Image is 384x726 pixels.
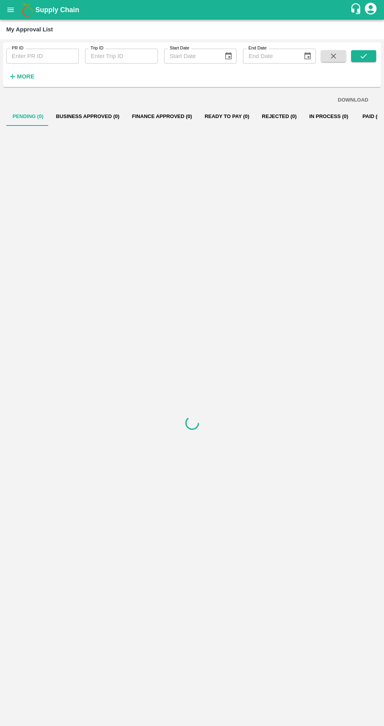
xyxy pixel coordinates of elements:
[255,107,303,126] button: Rejected (0)
[6,107,50,126] button: Pending (0)
[91,45,103,51] label: Trip ID
[350,3,364,17] div: customer-support
[35,6,79,14] b: Supply Chain
[2,1,20,19] button: open drawer
[12,45,24,51] label: PR ID
[126,107,198,126] button: Finance Approved (0)
[243,49,297,64] input: End Date
[85,49,158,64] input: Enter Trip ID
[364,2,378,18] div: account of current user
[20,2,35,18] img: logo
[6,70,36,83] button: More
[17,73,34,80] strong: More
[248,45,266,51] label: End Date
[303,107,355,126] button: In Process (0)
[35,4,350,15] a: Supply Chain
[164,49,218,64] input: Start Date
[300,49,315,64] button: Choose date
[198,107,255,126] button: Ready To Pay (0)
[50,107,126,126] button: Business Approved (0)
[170,45,189,51] label: Start Date
[6,49,79,64] input: Enter PR ID
[335,93,371,107] button: DOWNLOAD
[221,49,236,64] button: Choose date
[6,24,53,35] div: My Approval List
